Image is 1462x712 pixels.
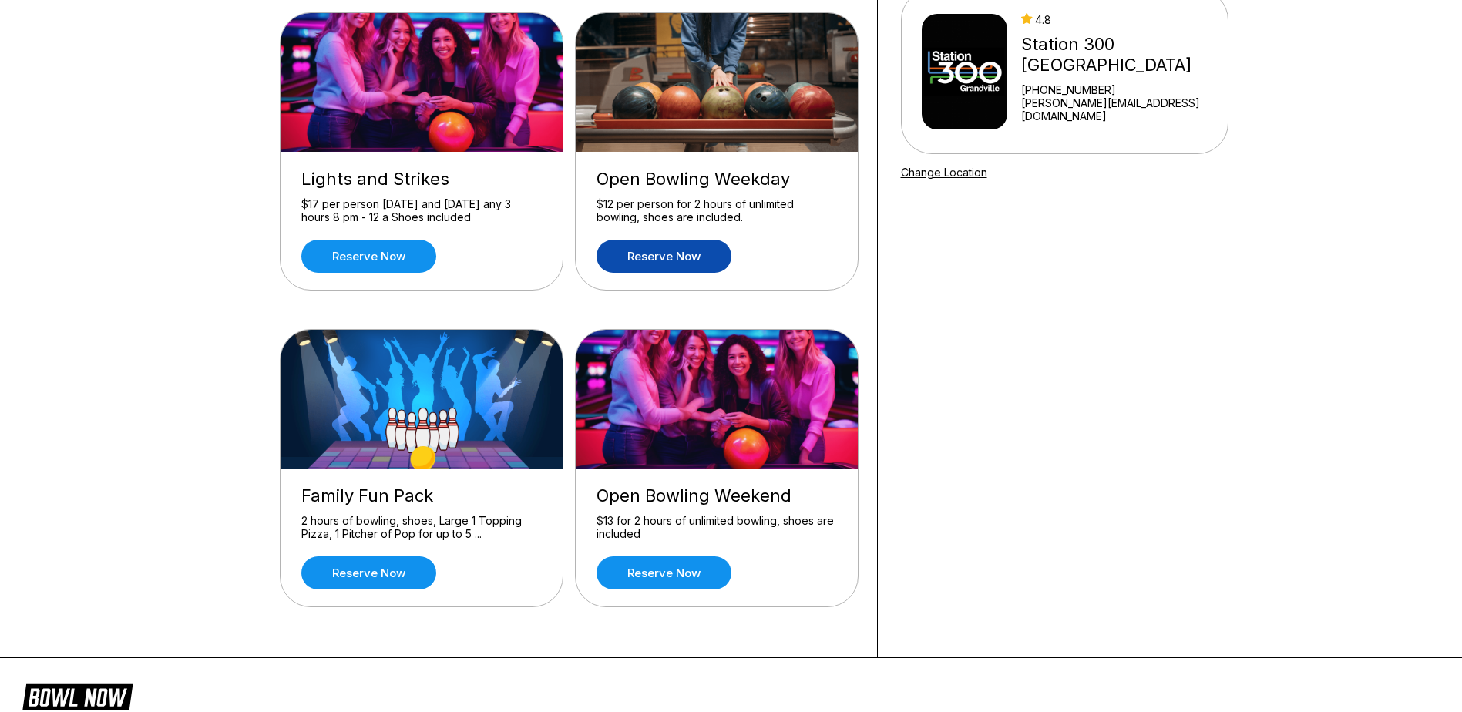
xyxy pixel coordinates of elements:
div: Family Fun Pack [301,485,542,506]
div: $13 for 2 hours of unlimited bowling, shoes are included [597,514,837,541]
img: Open Bowling Weekday [576,13,859,152]
img: Family Fun Pack [281,330,564,469]
div: Station 300 [GEOGRAPHIC_DATA] [1021,34,1221,76]
div: $17 per person [DATE] and [DATE] any 3 hours 8 pm - 12 a Shoes included [301,197,542,224]
div: Open Bowling Weekend [597,485,837,506]
a: Change Location [901,166,987,179]
a: Reserve now [597,240,731,273]
div: $12 per person for 2 hours of unlimited bowling, shoes are included. [597,197,837,224]
div: Lights and Strikes [301,169,542,190]
div: 4.8 [1021,13,1221,26]
a: [PERSON_NAME][EMAIL_ADDRESS][DOMAIN_NAME] [1021,96,1221,123]
a: Reserve now [301,556,436,589]
img: Lights and Strikes [281,13,564,152]
a: Reserve now [301,240,436,273]
img: Open Bowling Weekend [576,330,859,469]
div: [PHONE_NUMBER] [1021,83,1221,96]
a: Reserve now [597,556,731,589]
div: 2 hours of bowling, shoes, Large 1 Topping Pizza, 1 Pitcher of Pop for up to 5 ... [301,514,542,541]
img: Station 300 Grandville [922,14,1008,129]
div: Open Bowling Weekday [597,169,837,190]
